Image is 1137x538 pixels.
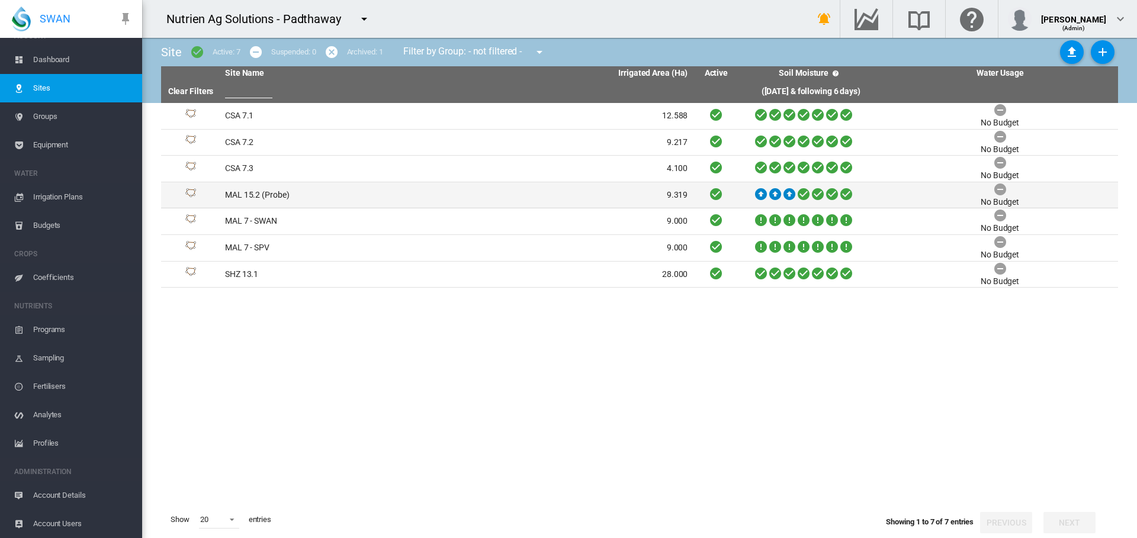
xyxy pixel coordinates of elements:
[852,12,881,26] md-icon: Go to the Data Hub
[220,182,457,208] td: MAL 15.2 (Probe)
[190,45,204,59] md-icon: icon-checkbox-marked-circle
[325,45,339,59] md-icon: icon-cancel
[457,130,693,156] td: 9.217
[457,103,693,129] td: 12.588
[1065,45,1079,59] md-icon: icon-upload
[14,164,133,183] span: WATER
[817,12,831,26] md-icon: icon-bell-ring
[457,182,693,208] td: 9.319
[692,66,740,80] th: Active
[220,103,457,129] td: CSA 7.1
[882,66,1118,80] th: Water Usage
[184,135,198,149] img: 1.svg
[958,12,986,26] md-icon: Click here for help
[33,131,133,159] span: Equipment
[828,66,843,80] md-icon: icon-help-circle
[740,80,882,103] th: ([DATE] & following 6 days)
[1060,40,1084,64] button: Sites Bulk Import
[357,12,371,26] md-icon: icon-menu-down
[812,7,836,31] button: icon-bell-ring
[166,109,216,123] div: Site Id: 7238
[981,170,1019,182] div: No Budget
[886,517,974,526] span: Showing 1 to 7 of 7 entries
[213,47,240,57] div: Active: 7
[905,12,933,26] md-icon: Search the knowledge base
[184,214,198,228] img: 1.svg
[457,66,693,80] th: Irrigated Area (Ha)
[33,401,133,429] span: Analytes
[1113,12,1128,26] md-icon: icon-chevron-down
[33,481,133,510] span: Account Details
[347,47,383,57] div: Archived: 1
[33,211,133,240] span: Budgets
[166,214,216,228] div: Site Id: 30841
[12,7,31,31] img: SWAN-Landscape-Logo-Colour-drop.png
[1043,512,1096,533] button: Next
[118,12,133,26] md-icon: icon-pin
[200,515,208,524] div: 20
[1062,25,1085,31] span: (Admin)
[220,235,457,261] td: MAL 7 - SPV
[161,130,1118,156] tr: Site Id: 7236 CSA 7.2 9.217 No Budget
[352,7,376,31] button: icon-menu-down
[528,40,551,64] button: icon-menu-down
[1091,40,1114,64] button: Add New Site, define start date
[271,47,316,57] div: Suspended: 0
[33,183,133,211] span: Irrigation Plans
[14,244,133,263] span: CROPS
[166,135,216,149] div: Site Id: 7236
[532,45,547,59] md-icon: icon-menu-down
[161,262,1118,288] tr: Site Id: 19641 SHZ 13.1 28.000 No Budget
[981,117,1019,129] div: No Budget
[40,11,70,26] span: SWAN
[166,510,194,530] span: Show
[249,45,263,59] md-icon: icon-minus-circle
[161,45,182,59] span: Site
[166,11,352,27] div: Nutrien Ag Solutions - Padthaway
[981,276,1019,288] div: No Budget
[184,188,198,202] img: 1.svg
[33,46,133,74] span: Dashboard
[33,429,133,458] span: Profiles
[184,267,198,281] img: 1.svg
[457,235,693,261] td: 9.000
[244,510,276,530] span: entries
[457,262,693,288] td: 28.000
[740,66,882,80] th: Soil Moisture
[161,235,1118,262] tr: Site Id: 30871 MAL 7 - SPV 9.000 No Budget
[980,512,1032,533] button: Previous
[220,66,457,80] th: Site Name
[1041,9,1106,21] div: [PERSON_NAME]
[168,86,214,96] a: Clear Filters
[166,267,216,281] div: Site Id: 19641
[220,130,457,156] td: CSA 7.2
[33,344,133,372] span: Sampling
[33,372,133,401] span: Fertilisers
[981,223,1019,234] div: No Budget
[1008,7,1032,31] img: profile.jpg
[161,103,1118,130] tr: Site Id: 7238 CSA 7.1 12.588 No Budget
[33,74,133,102] span: Sites
[184,241,198,255] img: 1.svg
[220,156,457,182] td: CSA 7.3
[166,241,216,255] div: Site Id: 30871
[981,196,1019,208] div: No Budget
[166,162,216,176] div: Site Id: 7221
[184,162,198,176] img: 1.svg
[33,315,133,344] span: Programs
[457,156,693,182] td: 4.100
[33,102,133,131] span: Groups
[14,462,133,481] span: ADMINISTRATION
[981,144,1019,156] div: No Budget
[33,263,133,292] span: Coefficients
[161,156,1118,182] tr: Site Id: 7221 CSA 7.3 4.100 No Budget
[220,262,457,288] td: SHZ 13.1
[14,297,133,315] span: NUTRIENTS
[1096,45,1110,59] md-icon: icon-plus
[457,208,693,234] td: 9.000
[161,208,1118,235] tr: Site Id: 30841 MAL 7 - SWAN 9.000 No Budget
[166,188,216,202] div: Site Id: 6568
[184,109,198,123] img: 1.svg
[33,510,133,538] span: Account Users
[981,249,1019,261] div: No Budget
